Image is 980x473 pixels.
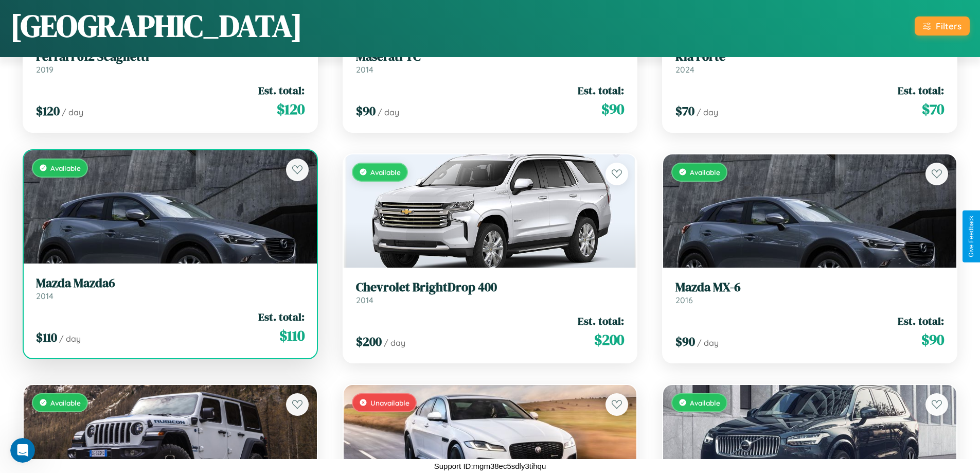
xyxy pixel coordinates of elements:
[675,333,695,350] span: $ 90
[384,338,405,348] span: / day
[675,49,944,75] a: Kia Forte2024
[898,83,944,98] span: Est. total:
[356,102,376,119] span: $ 90
[370,168,401,177] span: Available
[675,295,693,305] span: 2016
[675,102,694,119] span: $ 70
[50,398,81,407] span: Available
[936,21,961,31] div: Filters
[258,83,305,98] span: Est. total:
[594,329,624,350] span: $ 200
[277,99,305,119] span: $ 120
[675,280,944,295] h3: Mazda MX-6
[356,333,382,350] span: $ 200
[370,398,409,407] span: Unavailable
[675,280,944,305] a: Mazda MX-62016
[36,276,305,291] h3: Mazda Mazda6
[915,16,970,36] button: Filters
[36,49,305,64] h3: Ferrari 612 Scaglietti
[921,329,944,350] span: $ 90
[601,99,624,119] span: $ 90
[434,459,546,473] p: Support ID: mgm38ec5sdly3tihqu
[922,99,944,119] span: $ 70
[356,49,625,75] a: Maserati TC2014
[36,291,54,301] span: 2014
[59,334,81,344] span: / day
[279,325,305,346] span: $ 110
[578,313,624,328] span: Est. total:
[10,5,302,47] h1: [GEOGRAPHIC_DATA]
[36,276,305,301] a: Mazda Mazda62014
[578,83,624,98] span: Est. total:
[356,49,625,64] h3: Maserati TC
[356,280,625,295] h3: Chevrolet BrightDrop 400
[356,295,373,305] span: 2014
[690,168,720,177] span: Available
[36,329,57,346] span: $ 110
[50,164,81,172] span: Available
[258,309,305,324] span: Est. total:
[968,216,975,257] div: Give Feedback
[675,64,694,75] span: 2024
[675,49,944,64] h3: Kia Forte
[697,107,718,117] span: / day
[898,313,944,328] span: Est. total:
[690,398,720,407] span: Available
[378,107,399,117] span: / day
[36,49,305,75] a: Ferrari 612 Scaglietti2019
[36,64,54,75] span: 2019
[356,280,625,305] a: Chevrolet BrightDrop 4002014
[36,102,60,119] span: $ 120
[356,64,373,75] span: 2014
[62,107,83,117] span: / day
[697,338,719,348] span: / day
[10,438,35,463] iframe: Intercom live chat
